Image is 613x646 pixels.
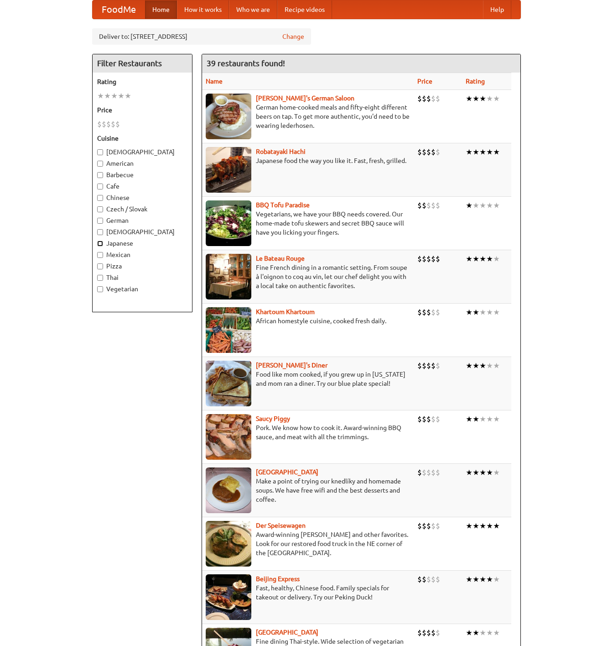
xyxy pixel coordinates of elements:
b: [GEOGRAPHIC_DATA] [256,629,318,636]
label: Barbecue [97,170,187,179]
li: $ [431,361,436,371]
li: ★ [473,200,479,210]
li: $ [111,119,115,129]
li: ★ [479,467,486,478]
label: Japanese [97,239,187,248]
li: ★ [479,361,486,371]
b: Beijing Express [256,575,300,583]
li: $ [431,307,436,317]
a: Saucy Piggy [256,415,290,422]
li: ★ [493,361,500,371]
li: $ [417,521,422,531]
li: ★ [466,628,473,638]
a: Der Speisewagen [256,522,306,529]
li: $ [436,94,440,104]
li: $ [102,119,106,129]
li: ★ [466,521,473,531]
li: ★ [493,628,500,638]
a: Help [483,0,511,19]
li: $ [422,254,426,264]
li: ★ [473,414,479,424]
a: Le Bateau Rouge [256,255,305,262]
li: $ [426,147,431,157]
h5: Cuisine [97,134,187,143]
li: $ [431,574,436,584]
li: ★ [473,628,479,638]
a: Rating [466,78,485,85]
li: ★ [466,574,473,584]
img: czechpoint.jpg [206,467,251,513]
img: khartoum.jpg [206,307,251,353]
p: German home-cooked meals and fifty-eight different beers on tap. To get more authentic, you'd nee... [206,103,410,130]
label: Cafe [97,182,187,191]
label: American [97,159,187,168]
li: ★ [486,574,493,584]
li: $ [431,147,436,157]
li: $ [417,574,422,584]
input: Cafe [97,184,103,189]
li: ★ [473,521,479,531]
li: ★ [118,91,125,101]
b: BBQ Tofu Paradise [256,201,310,209]
li: $ [422,361,426,371]
li: ★ [493,574,500,584]
a: Change [282,32,304,41]
li: ★ [479,254,486,264]
li: ★ [479,200,486,210]
li: ★ [473,307,479,317]
li: $ [422,628,426,638]
ng-pluralize: 39 restaurants found! [207,59,285,68]
li: $ [422,414,426,424]
li: $ [431,521,436,531]
li: ★ [466,94,473,104]
li: $ [422,94,426,104]
a: [GEOGRAPHIC_DATA] [256,468,318,476]
img: saucy.jpg [206,414,251,460]
li: ★ [466,361,473,371]
a: Robatayaki Hachi [256,148,306,155]
h5: Rating [97,77,187,86]
img: bateaurouge.jpg [206,254,251,299]
li: ★ [493,254,500,264]
li: ★ [473,147,479,157]
a: [PERSON_NAME]'s German Saloon [256,95,354,102]
li: $ [436,574,440,584]
li: $ [417,628,422,638]
li: $ [431,200,436,210]
img: robatayaki.jpg [206,147,251,193]
label: Vegetarian [97,284,187,294]
li: ★ [493,414,500,424]
li: ★ [493,94,500,104]
label: Pizza [97,262,187,271]
img: tofuparadise.jpg [206,200,251,246]
li: $ [431,414,436,424]
li: ★ [486,254,493,264]
li: ★ [466,147,473,157]
li: $ [417,361,422,371]
a: Recipe videos [277,0,332,19]
a: Khartoum Khartoum [256,308,315,315]
li: ★ [486,361,493,371]
img: beijing.jpg [206,574,251,620]
input: Thai [97,275,103,281]
a: [PERSON_NAME]'s Diner [256,362,327,369]
li: $ [417,200,422,210]
li: $ [436,254,440,264]
li: ★ [486,414,493,424]
h5: Price [97,105,187,115]
li: $ [426,628,431,638]
p: Food like mom cooked, if you grew up in [US_STATE] and mom ran a diner. Try our blue plate special! [206,370,410,388]
li: $ [115,119,120,129]
li: ★ [473,467,479,478]
li: ★ [473,94,479,104]
li: $ [426,200,431,210]
p: Award-winning [PERSON_NAME] and other favorites. Look for our restored food truck in the NE corne... [206,530,410,557]
li: $ [422,574,426,584]
li: $ [106,119,111,129]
